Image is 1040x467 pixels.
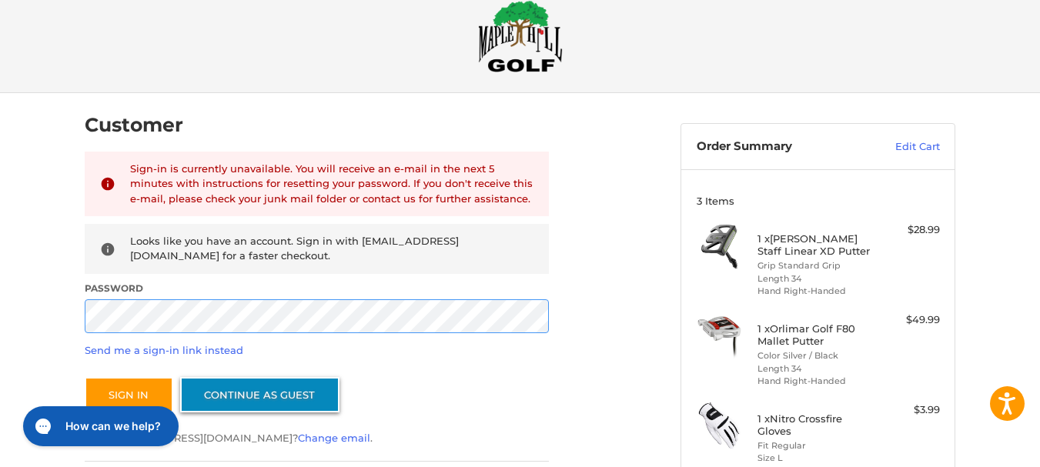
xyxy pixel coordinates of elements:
[85,344,243,356] a: Send me a sign-in link instead
[757,285,875,298] li: Hand Right-Handed
[862,139,940,155] a: Edit Cart
[757,412,875,438] h4: 1 x Nitro Crossfire Gloves
[757,452,875,465] li: Size L
[757,259,875,272] li: Grip Standard Grip
[85,377,173,412] button: Sign In
[913,425,1040,467] iframe: Google Customer Reviews
[757,349,875,362] li: Color Silver / Black
[879,222,940,238] div: $28.99
[697,139,862,155] h3: Order Summary
[130,235,459,262] span: Looks like you have an account. Sign in with [EMAIL_ADDRESS][DOMAIN_NAME] for a faster checkout.
[879,402,940,418] div: $3.99
[697,195,940,207] h3: 3 Items
[180,377,339,412] a: Continue as guest
[15,401,183,452] iframe: Gorgias live chat messenger
[757,439,875,452] li: Fit Regular
[757,322,875,348] h4: 1 x Orlimar Golf F80 Mallet Putter
[757,375,875,388] li: Hand Right-Handed
[757,232,875,258] h4: 1 x [PERSON_NAME] Staff Linear XD Putter
[85,113,183,137] h2: Customer
[85,282,549,295] label: Password
[85,431,549,446] p: Not [EMAIL_ADDRESS][DOMAIN_NAME]? .
[757,272,875,285] li: Length 34
[130,162,534,207] div: Sign-in is currently unavailable. You will receive an e-mail in the next 5 minutes with instructi...
[298,432,370,444] a: Change email
[757,362,875,375] li: Length 34
[879,312,940,328] div: $49.99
